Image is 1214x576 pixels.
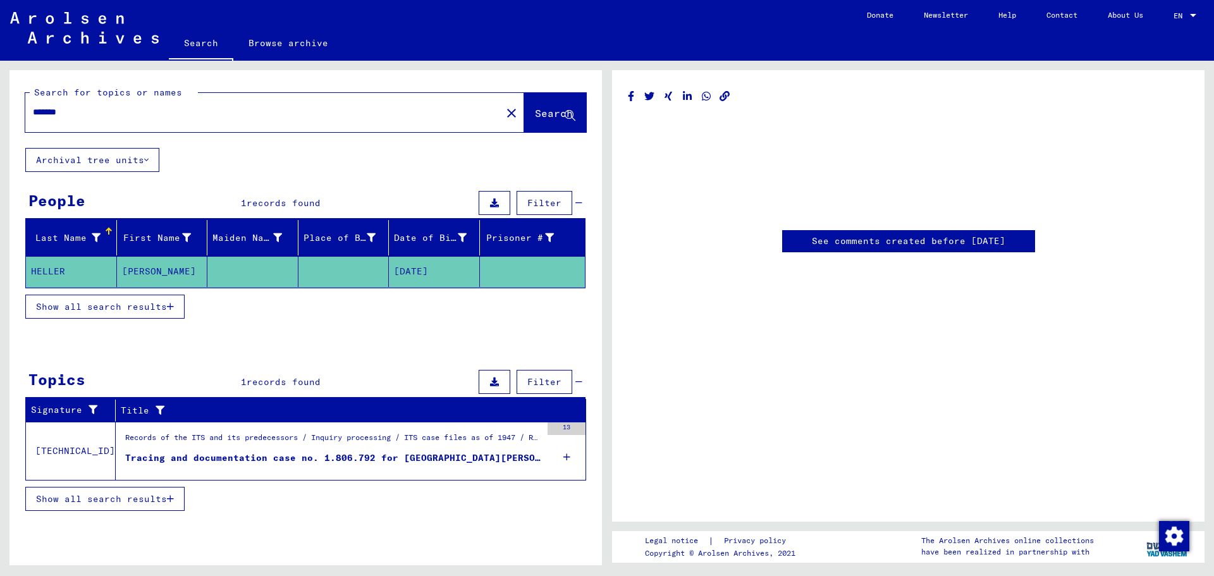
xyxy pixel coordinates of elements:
[812,235,1005,248] a: See comments created before [DATE]
[1158,520,1189,551] div: Change consent
[700,89,713,104] button: Share on WhatsApp
[34,87,182,98] mat-label: Search for topics or names
[31,228,116,248] div: Last Name
[26,422,116,480] td: [TECHNICAL_ID]
[480,220,586,255] mat-header-cell: Prisoner #
[117,256,208,287] mat-cell: [PERSON_NAME]
[122,231,192,245] div: First Name
[121,404,561,417] div: Title
[645,548,801,559] p: Copyright © Arolsen Archives, 2021
[681,89,694,104] button: Share on LinkedIn
[499,100,524,125] button: Clear
[394,231,467,245] div: Date of Birth
[718,89,732,104] button: Copy link
[298,220,389,255] mat-header-cell: Place of Birth
[394,228,482,248] div: Date of Birth
[26,220,117,255] mat-header-cell: Last Name
[389,256,480,287] mat-cell: [DATE]
[504,106,519,121] mat-icon: close
[233,28,343,58] a: Browse archive
[31,231,101,245] div: Last Name
[241,197,247,209] span: 1
[517,370,572,394] button: Filter
[31,403,106,417] div: Signature
[625,89,638,104] button: Share on Facebook
[212,231,282,245] div: Maiden Name
[25,487,185,511] button: Show all search results
[36,301,167,312] span: Show all search results
[303,228,392,248] div: Place of Birth
[921,546,1094,558] p: have been realized in partnership with
[1174,11,1187,20] span: EN
[10,12,159,44] img: Arolsen_neg.svg
[28,189,85,212] div: People
[645,534,708,548] a: Legal notice
[169,28,233,61] a: Search
[121,400,573,420] div: Title
[122,228,207,248] div: First Name
[36,493,167,505] span: Show all search results
[25,295,185,319] button: Show all search results
[714,534,801,548] a: Privacy policy
[389,220,480,255] mat-header-cell: Date of Birth
[247,376,321,388] span: records found
[524,93,586,132] button: Search
[548,422,586,435] div: 13
[125,451,541,465] div: Tracing and documentation case no. 1.806.792 for [GEOGRAPHIC_DATA][PERSON_NAME] born [DEMOGRAPHIC...
[662,89,675,104] button: Share on Xing
[207,220,298,255] mat-header-cell: Maiden Name
[212,228,298,248] div: Maiden Name
[241,376,247,388] span: 1
[527,197,561,209] span: Filter
[125,432,541,450] div: Records of the ITS and its predecessors / Inquiry processing / ITS case files as of 1947 / Reposi...
[643,89,656,104] button: Share on Twitter
[485,231,555,245] div: Prisoner #
[517,191,572,215] button: Filter
[26,256,117,287] mat-cell: HELLER
[303,231,376,245] div: Place of Birth
[1159,521,1189,551] img: Change consent
[25,148,159,172] button: Archival tree units
[31,400,118,420] div: Signature
[921,535,1094,546] p: The Arolsen Archives online collections
[1144,530,1191,562] img: yv_logo.png
[535,107,573,119] span: Search
[645,534,801,548] div: |
[485,228,570,248] div: Prisoner #
[28,368,85,391] div: Topics
[527,376,561,388] span: Filter
[247,197,321,209] span: records found
[117,220,208,255] mat-header-cell: First Name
